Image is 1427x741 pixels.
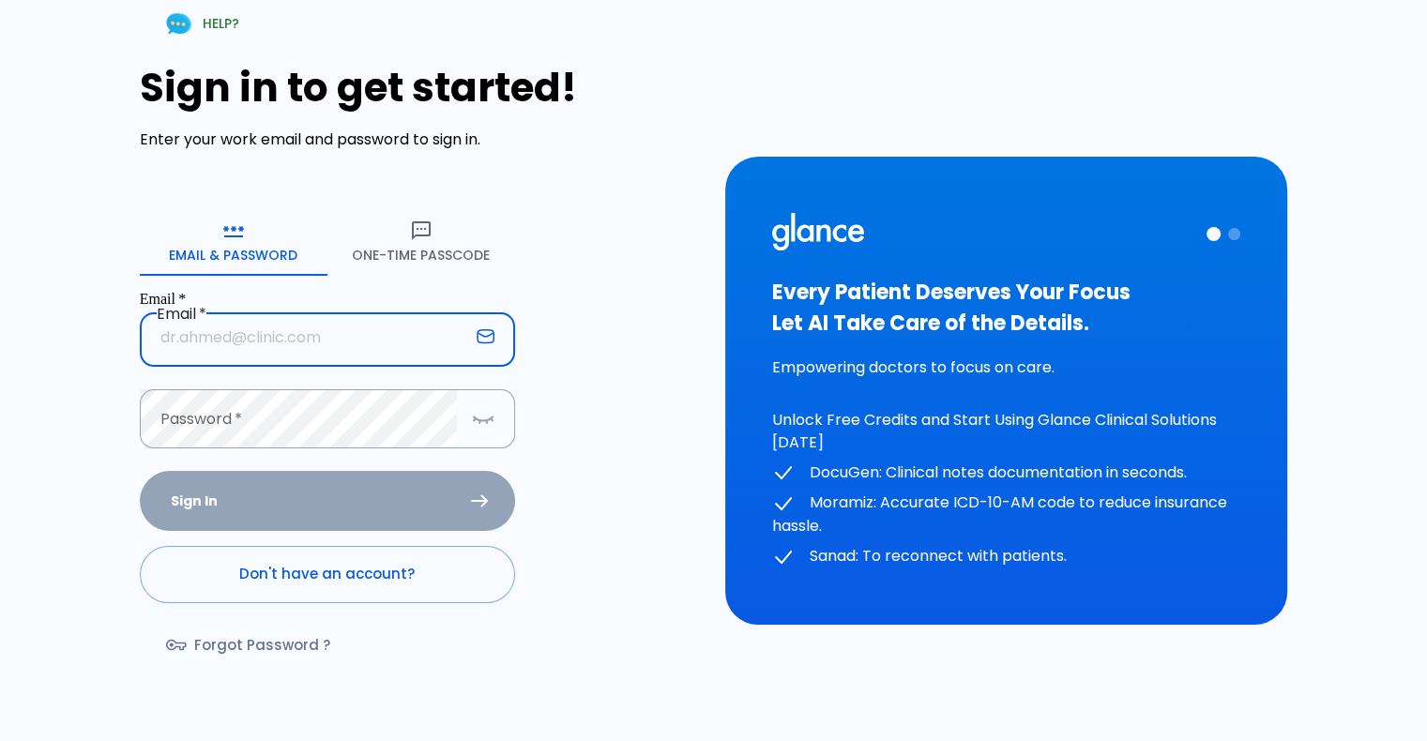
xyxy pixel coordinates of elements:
p: Empowering doctors to focus on care. [772,356,1241,379]
img: Chat Support [162,8,195,40]
p: Sanad: To reconnect with patients. [772,545,1241,568]
a: Forgot Password ? [140,618,360,673]
button: One-Time Passcode [327,208,515,276]
a: Don't have an account? [140,546,515,602]
p: Moramiz: Accurate ICD-10-AM code to reduce insurance hassle. [772,491,1241,537]
p: DocuGen: Clinical notes documentation in seconds. [772,461,1241,485]
p: Enter your work email and password to sign in. [140,129,703,151]
h1: Sign in to get started! [140,65,703,111]
label: Email [140,291,515,308]
p: Unlock Free Credits and Start Using Glance Clinical Solutions [DATE] [772,409,1241,454]
button: Email & Password [140,208,327,276]
input: dr.ahmed@clinic.com [140,308,469,367]
h3: Every Patient Deserves Your Focus Let AI Take Care of the Details. [772,277,1241,339]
